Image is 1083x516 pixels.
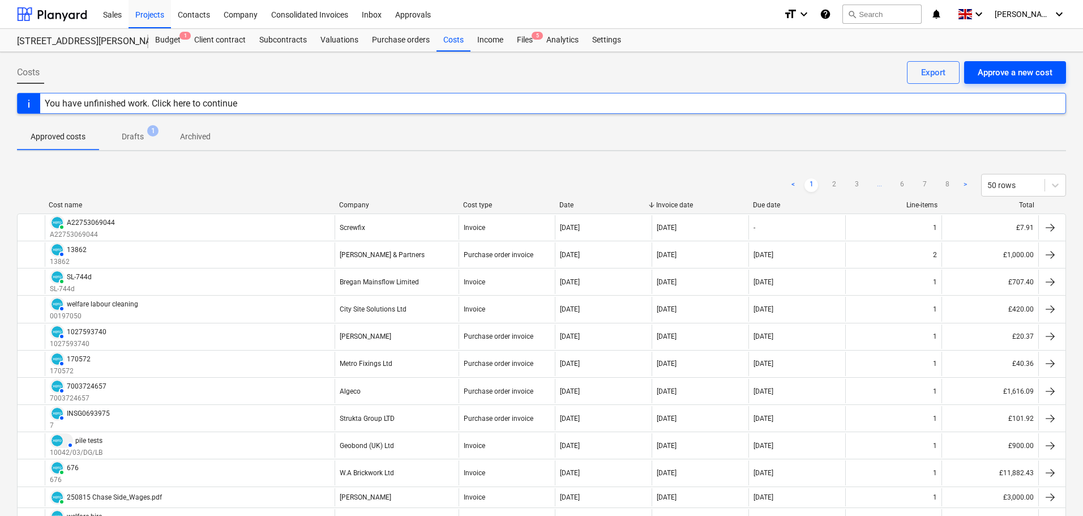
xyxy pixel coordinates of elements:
div: 1027593740 [67,328,106,336]
div: [PERSON_NAME] [340,493,391,501]
p: 7003724657 [50,394,106,403]
div: £101.92 [941,406,1038,430]
div: Bregan Mainsflow Limited [340,278,419,286]
div: 1 [933,469,937,477]
a: Client contract [187,29,252,52]
div: £40.36 [941,352,1038,376]
iframe: Chat Widget [1026,462,1083,516]
div: [DATE] [754,305,773,313]
p: Archived [180,131,211,143]
div: Invoice has been synced with Xero and its status is currently AUTHORISED [50,325,65,339]
div: [DATE] [560,224,580,232]
p: 10042/03/DG/LB [50,448,102,458]
div: £707.40 [941,270,1038,294]
div: 1 [933,493,937,501]
div: [DATE] [754,469,773,477]
div: Purchase order invoice [464,415,533,423]
img: xero.svg [52,217,63,228]
span: 1 [179,32,191,40]
a: ... [872,178,886,192]
div: Invoice [464,278,485,286]
div: welfare labour cleaning [67,300,138,308]
i: keyboard_arrow_down [797,7,811,21]
img: xero.svg [52,244,63,255]
div: [DATE] [560,387,580,395]
div: [DATE] [560,251,580,259]
div: Invoice [464,224,485,232]
div: You have unfinished work. Click here to continue [45,98,237,109]
a: Valuations [314,29,365,52]
button: Export [907,61,960,84]
div: Invoice has been synced with Xero and its status is currently PAID [50,460,65,475]
div: Invoice [464,442,485,450]
span: 5 [532,32,543,40]
p: 13862 [50,257,87,267]
img: xero.svg [52,298,63,310]
div: 7003724657 [67,382,106,390]
div: City Site Solutions Ltd [340,305,406,313]
div: Geobond (UK) Ltd [340,442,394,450]
p: A22753069044 [50,230,115,240]
span: Costs [17,66,40,79]
a: Files5 [510,29,540,52]
img: xero.svg [52,381,63,392]
div: W.A Brickwork Ltd [340,469,394,477]
p: Drafts [122,131,144,143]
p: 676 [50,475,79,485]
a: Page 3 [850,178,863,192]
div: Invoice has been synced with Xero and its status is currently AUTHORISED [50,242,65,257]
div: Invoice date [656,201,744,209]
div: Cost name [49,201,330,209]
div: Invoice [464,493,485,501]
div: £1,616.09 [941,379,1038,403]
a: Purchase orders [365,29,436,52]
i: format_size [784,7,797,21]
p: 00197050 [50,312,138,321]
p: SL-744d [50,284,92,294]
div: [DATE] [657,387,677,395]
p: 170572 [50,366,91,376]
div: Line-items [850,201,938,209]
div: 676 [67,464,79,472]
a: Previous page [786,178,800,192]
a: Next page [958,178,972,192]
a: Page 2 [827,178,841,192]
div: [DATE] [754,387,773,395]
div: 1 [933,332,937,340]
div: [DATE] [560,360,580,368]
div: [DATE] [657,251,677,259]
div: [DATE] [754,415,773,423]
div: 1 [933,360,937,368]
div: [DATE] [754,332,773,340]
div: [DATE] [754,360,773,368]
div: £7.91 [941,215,1038,240]
div: [DATE] [754,278,773,286]
a: Page 7 [918,178,931,192]
div: [DATE] [657,415,677,423]
div: Analytics [540,29,585,52]
a: Settings [585,29,628,52]
div: 250815 Chase Side_Wages.pdf [67,493,162,501]
a: Income [470,29,510,52]
div: £11,882.43 [941,460,1038,485]
div: Invoice has been synced with Xero and its status is currently PAID [50,215,65,230]
div: Algeco [340,387,361,395]
div: [DATE] [657,360,677,368]
p: Approved costs [31,131,85,143]
div: Budget [148,29,187,52]
i: Knowledge base [820,7,831,21]
div: Purchase order invoice [464,360,533,368]
div: [DATE] [657,493,677,501]
div: Date [559,201,647,209]
a: Subcontracts [252,29,314,52]
div: Metro Fixings Ltd [340,360,392,368]
button: Approve a new cost [964,61,1066,84]
div: [STREET_ADDRESS][PERSON_NAME] [17,36,135,48]
div: Export [921,65,945,80]
div: SL-744d [67,273,92,281]
div: 170572 [67,355,91,363]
